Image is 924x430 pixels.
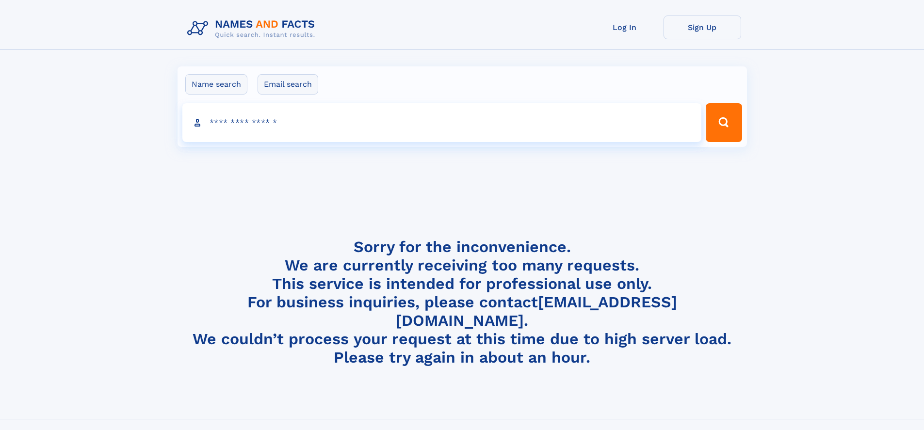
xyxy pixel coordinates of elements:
[396,293,677,330] a: [EMAIL_ADDRESS][DOMAIN_NAME]
[185,74,247,95] label: Name search
[586,16,664,39] a: Log In
[183,238,741,367] h4: Sorry for the inconvenience. We are currently receiving too many requests. This service is intend...
[258,74,318,95] label: Email search
[706,103,742,142] button: Search Button
[182,103,702,142] input: search input
[183,16,323,42] img: Logo Names and Facts
[664,16,741,39] a: Sign Up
